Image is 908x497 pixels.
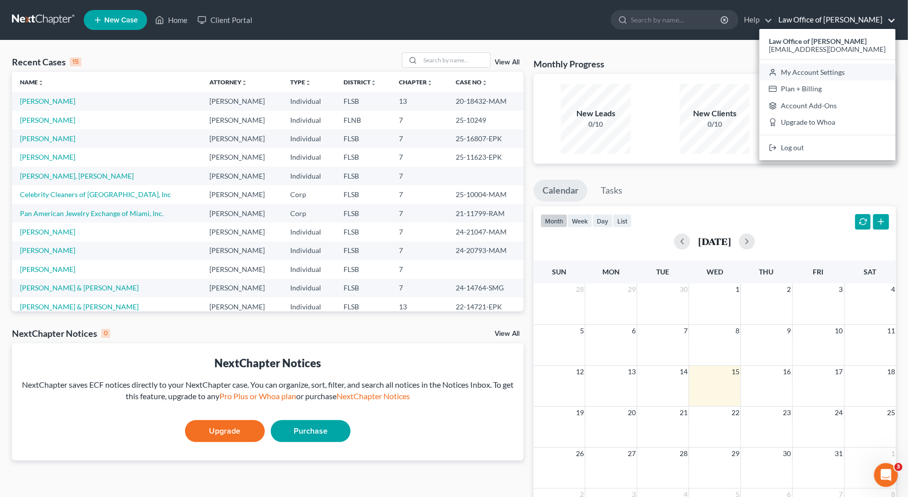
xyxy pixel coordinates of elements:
[482,80,488,86] i: unfold_more
[101,329,110,338] div: 0
[874,463,898,487] iframe: Intercom live chat
[448,279,524,297] td: 24-14764-SMG
[70,57,81,66] div: 15
[427,80,433,86] i: unfold_more
[219,391,296,401] a: Pro Plus or Whoa plan
[631,325,637,337] span: 6
[448,297,524,316] td: 22-14721-EPK
[782,366,792,378] span: 16
[886,325,896,337] span: 11
[201,129,282,148] td: [PERSON_NAME]
[680,119,749,129] div: 0/10
[20,228,75,236] a: [PERSON_NAME]
[336,92,391,110] td: FLSB
[759,29,896,160] div: Law Office of [PERSON_NAME]
[336,185,391,204] td: FLSB
[201,204,282,223] td: [PERSON_NAME]
[886,366,896,378] span: 18
[336,129,391,148] td: FLSB
[391,279,447,297] td: 7
[282,111,336,129] td: Individual
[282,92,336,110] td: Individual
[20,78,44,86] a: Nameunfold_more
[20,246,75,254] a: [PERSON_NAME]
[890,448,896,460] span: 1
[391,148,447,167] td: 7
[759,64,896,81] a: My Account Settings
[895,463,903,471] span: 3
[679,407,689,419] span: 21
[759,267,774,276] span: Thu
[631,10,722,29] input: Search by name...
[657,267,670,276] span: Tue
[886,407,896,419] span: 25
[241,80,247,86] i: unfold_more
[613,214,632,228] button: list
[201,148,282,167] td: [PERSON_NAME]
[391,92,447,110] td: 13
[391,111,447,129] td: 7
[391,223,447,241] td: 7
[201,242,282,260] td: [PERSON_NAME]
[448,185,524,204] td: 25-10004-MAM
[20,209,164,218] a: Pan American Jewelry Exchange of Miami, Inc.
[448,204,524,223] td: 21-11799-RAM
[448,223,524,241] td: 24-21047-MAM
[20,153,75,161] a: [PERSON_NAME]
[567,214,592,228] button: week
[391,167,447,185] td: 7
[282,204,336,223] td: Corp
[679,283,689,295] span: 30
[201,185,282,204] td: [PERSON_NAME]
[679,366,689,378] span: 14
[813,267,824,276] span: Fri
[192,11,257,29] a: Client Portal
[20,190,171,199] a: Celebrity Cleaners of [GEOGRAPHIC_DATA], Inc
[282,129,336,148] td: Individual
[20,265,75,273] a: [PERSON_NAME]
[834,325,844,337] span: 10
[680,108,749,119] div: New Clients
[448,148,524,167] td: 25-11623-EPK
[201,111,282,129] td: [PERSON_NAME]
[336,260,391,278] td: FLSB
[20,172,134,180] a: [PERSON_NAME], [PERSON_NAME]
[391,185,447,204] td: 7
[20,379,516,402] div: NextChapter saves ECF notices directly to your NextChapter case. You can organize, sort, filter, ...
[782,407,792,419] span: 23
[782,448,792,460] span: 30
[336,279,391,297] td: FLSB
[282,242,336,260] td: Individual
[575,448,585,460] span: 26
[201,92,282,110] td: [PERSON_NAME]
[575,407,585,419] span: 19
[739,11,772,29] a: Help
[698,236,731,247] h2: [DATE]
[271,420,351,442] a: Purchase
[391,129,447,148] td: 7
[20,97,75,105] a: [PERSON_NAME]
[734,283,740,295] span: 1
[786,283,792,295] span: 2
[627,283,637,295] span: 29
[12,327,110,339] div: NextChapter Notices
[448,111,524,129] td: 25-10249
[336,111,391,129] td: FLNB
[683,325,689,337] span: 7
[541,214,567,228] button: month
[336,223,391,241] td: FLSB
[344,78,376,86] a: Districtunfold_more
[707,267,723,276] span: Wed
[399,78,433,86] a: Chapterunfold_more
[282,185,336,204] td: Corp
[834,448,844,460] span: 31
[38,80,44,86] i: unfold_more
[185,420,265,442] a: Upgrade
[759,97,896,114] a: Account Add-Ons
[730,407,740,419] span: 22
[456,78,488,86] a: Case Nounfold_more
[679,448,689,460] span: 28
[592,214,613,228] button: day
[838,283,844,295] span: 3
[337,391,410,401] a: NextChapter Notices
